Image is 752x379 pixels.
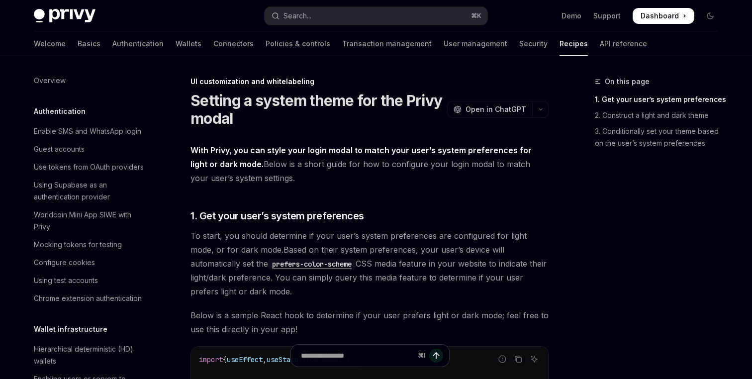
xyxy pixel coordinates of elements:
[176,32,201,56] a: Wallets
[26,236,153,254] a: Mocking tokens for testing
[26,158,153,176] a: Use tokens from OAuth providers
[447,101,532,118] button: Open in ChatGPT
[26,289,153,307] a: Chrome extension authentication
[34,143,85,155] div: Guest accounts
[471,12,481,20] span: ⌘ K
[266,32,330,56] a: Policies & controls
[34,125,141,137] div: Enable SMS and WhatsApp login
[190,143,549,185] span: Below is a short guide for how to configure your login modal to match your user’s system settings.
[301,345,414,367] input: Ask a question...
[265,7,487,25] button: Open search
[34,343,147,367] div: Hierarchical deterministic (HD) wallets
[34,292,142,304] div: Chrome extension authentication
[213,32,254,56] a: Connectors
[34,9,95,23] img: dark logo
[429,349,443,363] button: Send message
[34,209,147,233] div: Worldcoin Mini App SIWE with Privy
[605,76,650,88] span: On this page
[26,140,153,158] a: Guest accounts
[26,122,153,140] a: Enable SMS and WhatsApp login
[34,323,107,335] h5: Wallet infrastructure
[268,259,356,269] a: prefers-color-scheme
[595,107,726,123] a: 2. Construct a light and dark theme
[26,72,153,90] a: Overview
[34,257,95,269] div: Configure cookies
[633,8,694,24] a: Dashboard
[595,92,726,107] a: 1. Get your user’s system preferences
[34,32,66,56] a: Welcome
[26,254,153,272] a: Configure cookies
[519,32,548,56] a: Security
[702,8,718,24] button: Toggle dark mode
[593,11,621,21] a: Support
[78,32,100,56] a: Basics
[190,145,532,169] strong: With Privy, you can style your login modal to match your user’s system preferences for light or d...
[26,176,153,206] a: Using Supabase as an authentication provider
[34,275,98,286] div: Using test accounts
[190,209,364,223] span: 1. Get your user’s system preferences
[466,104,526,114] span: Open in ChatGPT
[190,77,549,87] div: UI customization and whitelabeling
[112,32,164,56] a: Authentication
[26,272,153,289] a: Using test accounts
[444,32,507,56] a: User management
[190,308,549,336] span: Below is a sample React hook to determine if your user prefers light or dark mode; feel free to u...
[600,32,647,56] a: API reference
[34,75,66,87] div: Overview
[34,105,86,117] h5: Authentication
[190,92,443,127] h1: Setting a system theme for the Privy modal
[342,32,432,56] a: Transaction management
[562,11,581,21] a: Demo
[595,123,726,151] a: 3. Conditionally set your theme based on the user’s system preferences
[190,229,549,298] span: To start, you should determine if your user’s system preferences are configured for light mode, o...
[26,206,153,236] a: Worldcoin Mini App SIWE with Privy
[268,259,356,270] code: prefers-color-scheme
[34,161,144,173] div: Use tokens from OAuth providers
[641,11,679,21] span: Dashboard
[34,179,147,203] div: Using Supabase as an authentication provider
[34,239,122,251] div: Mocking tokens for testing
[283,10,311,22] div: Search...
[560,32,588,56] a: Recipes
[26,340,153,370] a: Hierarchical deterministic (HD) wallets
